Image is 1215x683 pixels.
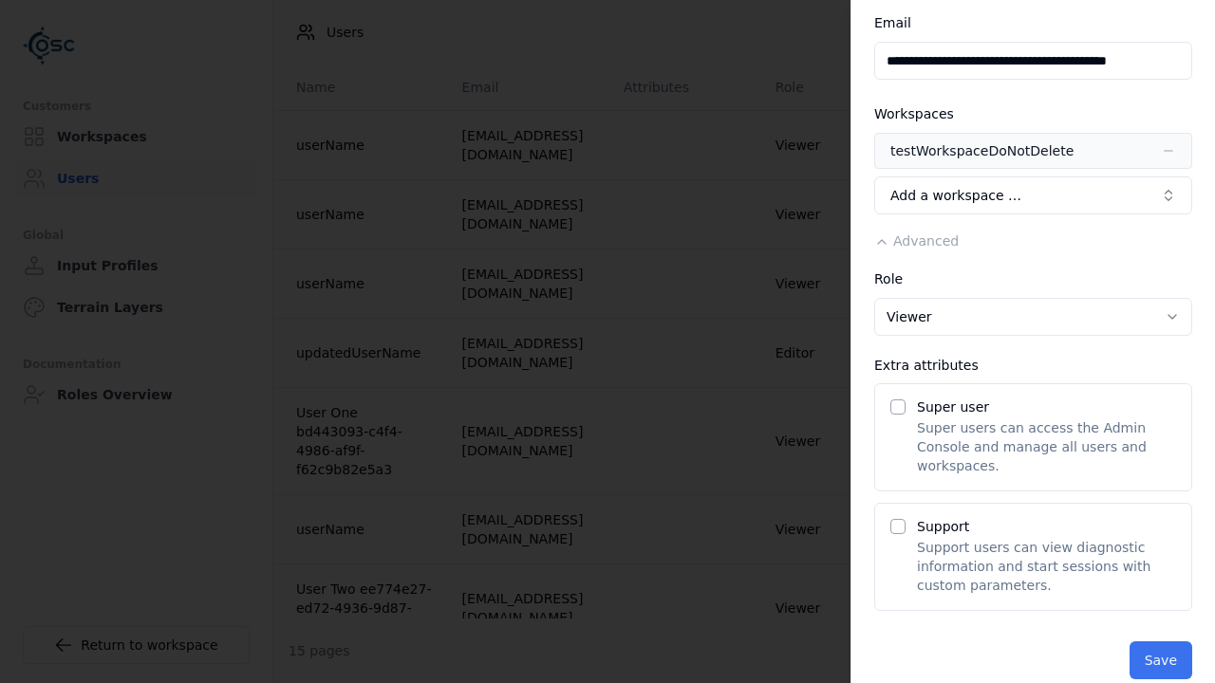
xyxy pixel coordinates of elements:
[874,359,1192,372] div: Extra attributes
[893,233,959,249] span: Advanced
[874,231,959,250] button: Advanced
[890,186,1021,205] span: Add a workspace …
[917,519,969,534] label: Support
[890,141,1074,160] div: testWorkspaceDoNotDelete
[874,271,903,286] label: Role
[1130,641,1192,679] button: Save
[917,399,989,415] label: Super user
[917,418,1176,475] p: Super users can access the Admin Console and manage all users and workspaces.
[874,15,911,30] label: Email
[874,106,954,121] label: Workspaces
[917,538,1176,595] p: Support users can view diagnostic information and start sessions with custom parameters.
